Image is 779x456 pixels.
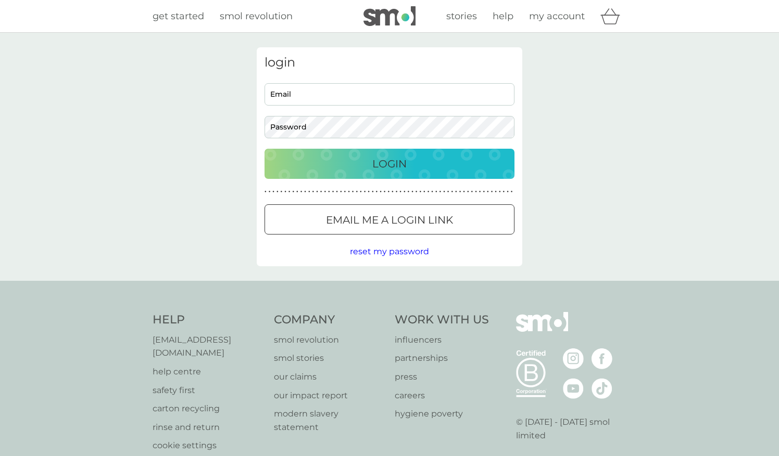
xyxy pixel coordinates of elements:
[423,189,425,194] p: ●
[274,312,385,328] h4: Company
[408,189,410,194] p: ●
[265,149,514,179] button: Login
[600,6,626,27] div: basket
[284,189,286,194] p: ●
[153,333,263,360] a: [EMAIL_ADDRESS][DOMAIN_NAME]
[376,189,378,194] p: ●
[529,9,585,24] a: my account
[516,312,568,347] img: smol
[395,312,489,328] h4: Work With Us
[300,189,303,194] p: ●
[439,189,442,194] p: ●
[288,189,291,194] p: ●
[483,189,485,194] p: ●
[304,189,306,194] p: ●
[446,10,477,22] span: stories
[529,10,585,22] span: my account
[395,407,489,421] a: hygiene poverty
[395,333,489,347] a: influencers
[153,384,263,397] a: safety first
[274,370,385,384] a: our claims
[592,378,612,399] img: visit the smol Tiktok page
[372,155,407,172] p: Login
[153,312,263,328] h4: Help
[153,402,263,415] p: carton recycling
[274,389,385,402] a: our impact report
[153,421,263,434] a: rinse and return
[419,189,421,194] p: ●
[265,55,514,70] h3: login
[404,189,406,194] p: ●
[352,189,354,194] p: ●
[475,189,477,194] p: ●
[272,189,274,194] p: ●
[511,189,513,194] p: ●
[387,189,389,194] p: ●
[274,351,385,365] a: smol stories
[563,348,584,369] img: visit the smol Instagram page
[503,189,505,194] p: ●
[308,189,310,194] p: ●
[395,389,489,402] p: careers
[467,189,469,194] p: ●
[360,189,362,194] p: ●
[451,189,453,194] p: ●
[443,189,445,194] p: ●
[364,189,366,194] p: ●
[431,189,433,194] p: ●
[479,189,481,194] p: ●
[344,189,346,194] p: ●
[435,189,437,194] p: ●
[356,189,358,194] p: ●
[392,189,394,194] p: ●
[411,189,413,194] p: ●
[516,415,627,442] p: © [DATE] - [DATE] smol limited
[265,204,514,234] button: Email me a login link
[384,189,386,194] p: ●
[471,189,473,194] p: ●
[395,351,489,365] p: partnerships
[446,9,477,24] a: stories
[316,189,318,194] p: ●
[292,189,294,194] p: ●
[487,189,489,194] p: ●
[447,189,449,194] p: ●
[328,189,330,194] p: ●
[220,9,293,24] a: smol revolution
[399,189,401,194] p: ●
[153,365,263,379] a: help centre
[269,189,271,194] p: ●
[395,370,489,384] a: press
[274,407,385,434] a: modern slavery statement
[274,333,385,347] a: smol revolution
[153,439,263,452] a: cookie settings
[592,348,612,369] img: visit the smol Facebook page
[350,245,429,258] button: reset my password
[153,9,204,24] a: get started
[493,9,513,24] a: help
[428,189,430,194] p: ●
[340,189,342,194] p: ●
[348,189,350,194] p: ●
[296,189,298,194] p: ●
[416,189,418,194] p: ●
[220,10,293,22] span: smol revolution
[265,189,267,194] p: ●
[277,189,279,194] p: ●
[324,189,326,194] p: ●
[153,10,204,22] span: get started
[363,6,416,26] img: smol
[320,189,322,194] p: ●
[281,189,283,194] p: ●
